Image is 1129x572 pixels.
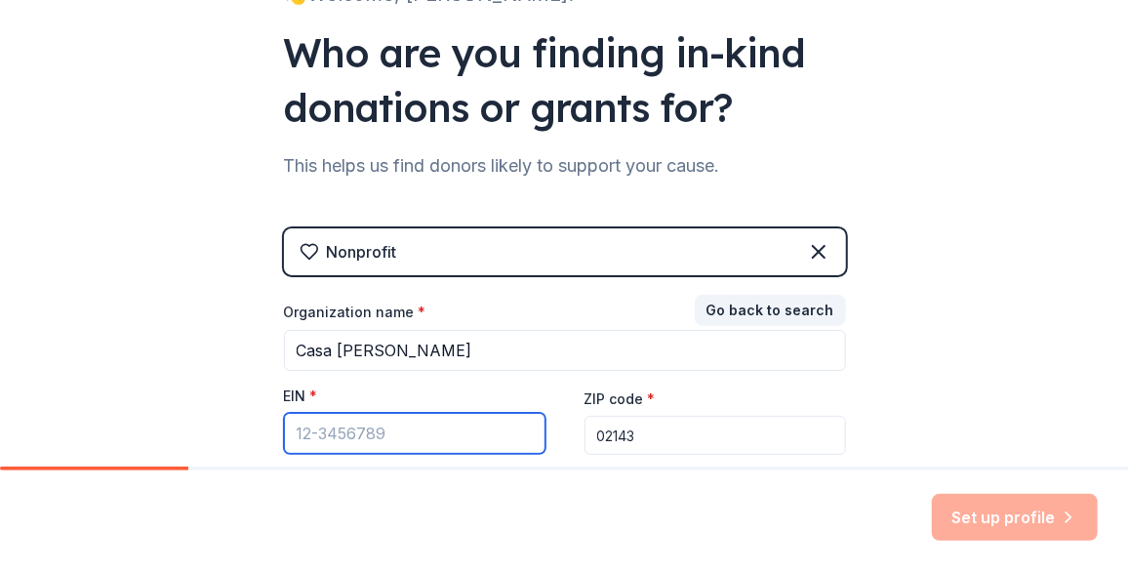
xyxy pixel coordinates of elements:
[284,303,426,322] label: Organization name
[585,416,846,455] input: 12345 (U.S. only)
[284,25,846,135] div: Who are you finding in-kind donations or grants for?
[284,150,846,182] div: This helps us find donors likely to support your cause.
[695,295,846,326] button: Go back to search
[284,413,545,454] input: 12-3456789
[284,330,846,371] input: American Red Cross
[585,389,656,409] label: ZIP code
[284,387,318,406] label: EIN
[327,240,397,264] div: Nonprofit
